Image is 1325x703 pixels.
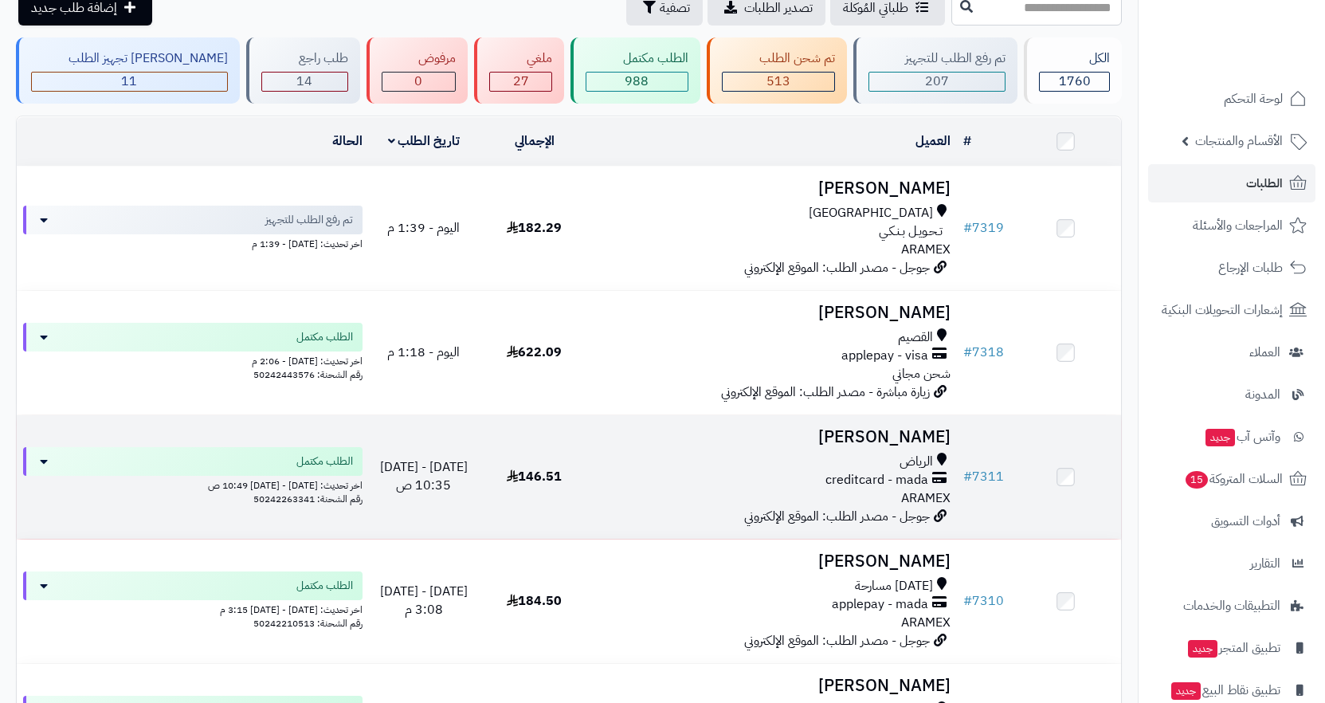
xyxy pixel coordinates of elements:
span: 207 [925,72,949,91]
span: تطبيق المتجر [1186,637,1280,659]
span: [DATE] مسارحة [855,577,933,595]
span: ARAMEX [901,240,951,259]
a: الطلبات [1148,164,1315,202]
a: المدونة [1148,375,1315,414]
span: # [963,343,972,362]
div: 27 [490,73,551,91]
div: الطلب مكتمل [586,49,688,68]
a: # [963,132,971,151]
a: تاريخ الطلب [388,132,461,151]
div: الكل [1039,49,1110,68]
span: المدونة [1245,383,1280,406]
span: [DATE] - [DATE] 3:08 م [380,582,468,619]
span: رقم الشحنة: 50242443576 [253,367,363,382]
span: creditcard - mada [825,471,928,489]
span: وآتس آب [1204,426,1280,448]
span: الطلب مكتمل [296,454,353,469]
span: 15 [1186,471,1208,489]
a: طلب راجع 14 [243,37,363,104]
span: جديد [1205,429,1235,446]
span: الطلب مكتمل [296,578,353,594]
a: أدوات التسويق [1148,502,1315,540]
a: إشعارات التحويلات البنكية [1148,291,1315,329]
span: السلات المتروكة [1184,468,1283,490]
span: [GEOGRAPHIC_DATA] [809,204,933,222]
div: 207 [869,73,1006,91]
a: #7310 [963,591,1004,611]
span: لوحة التحكم [1224,88,1283,110]
a: الطلب مكتمل 988 [567,37,704,104]
span: الرياض [900,453,933,471]
a: العملاء [1148,333,1315,371]
span: جوجل - مصدر الطلب: الموقع الإلكتروني [744,631,930,650]
a: لوحة التحكم [1148,80,1315,118]
span: ARAMEX [901,489,951,508]
span: 182.29 [507,218,562,238]
span: التقارير [1250,552,1280,575]
span: 14 [296,72,312,91]
span: 11 [121,72,137,91]
span: أدوات التسويق [1211,510,1280,532]
span: ARAMEX [901,613,951,632]
span: جديد [1188,640,1217,658]
div: اخر تحديث: [DATE] - 2:06 م [23,351,363,368]
a: تطبيق المتجرجديد [1148,629,1315,667]
span: 184.50 [507,591,562,611]
span: شحن مجاني [892,364,951,383]
h3: [PERSON_NAME] [596,677,951,695]
span: جوجل - مصدر الطلب: الموقع الإلكتروني [744,507,930,526]
h3: [PERSON_NAME] [596,304,951,322]
div: اخر تحديث: [DATE] - 1:39 م [23,234,363,251]
span: 622.09 [507,343,562,362]
div: 988 [586,73,688,91]
div: ملغي [489,49,552,68]
a: #7318 [963,343,1004,362]
span: 1760 [1059,72,1091,91]
span: تطبيق نقاط البيع [1170,679,1280,701]
div: 513 [723,73,834,91]
a: #7311 [963,467,1004,486]
span: رقم الشحنة: 50242210513 [253,616,363,630]
span: زيارة مباشرة - مصدر الطلب: الموقع الإلكتروني [721,383,930,402]
span: جديد [1171,682,1201,700]
span: 146.51 [507,467,562,486]
a: [PERSON_NAME] تجهيز الطلب 11 [13,37,243,104]
span: اليوم - 1:39 م [387,218,460,238]
h3: [PERSON_NAME] [596,552,951,571]
a: طلبات الإرجاع [1148,249,1315,287]
h3: [PERSON_NAME] [596,428,951,446]
a: ملغي 27 [471,37,567,104]
span: # [963,467,972,486]
span: إشعارات التحويلات البنكية [1162,299,1283,321]
span: [DATE] - [DATE] 10:35 ص [380,458,468,495]
div: 0 [382,73,456,91]
span: التطبيقات والخدمات [1183,595,1280,617]
span: الطلبات [1246,172,1283,194]
span: applepay - visa [841,347,928,365]
span: 988 [625,72,649,91]
a: المراجعات والأسئلة [1148,206,1315,245]
div: طلب راجع [261,49,348,68]
span: 0 [414,72,422,91]
span: # [963,218,972,238]
h3: [PERSON_NAME] [596,179,951,198]
div: [PERSON_NAME] تجهيز الطلب [31,49,228,68]
a: #7319 [963,218,1004,238]
span: applepay - mada [832,595,928,614]
div: اخر تحديث: [DATE] - [DATE] 10:49 ص [23,476,363,493]
div: اخر تحديث: [DATE] - [DATE] 3:15 م [23,600,363,617]
span: العملاء [1249,341,1280,363]
span: 27 [513,72,529,91]
a: الإجمالي [515,132,555,151]
div: تم رفع الطلب للتجهيز [868,49,1006,68]
a: السلات المتروكة15 [1148,460,1315,498]
span: 513 [766,72,790,91]
span: تم رفع الطلب للتجهيز [265,212,353,228]
span: جوجل - مصدر الطلب: الموقع الإلكتروني [744,258,930,277]
span: الطلب مكتمل [296,329,353,345]
a: مرفوض 0 [363,37,472,104]
span: اليوم - 1:18 م [387,343,460,362]
a: وآتس آبجديد [1148,418,1315,456]
div: تم شحن الطلب [722,49,835,68]
a: العميل [915,132,951,151]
